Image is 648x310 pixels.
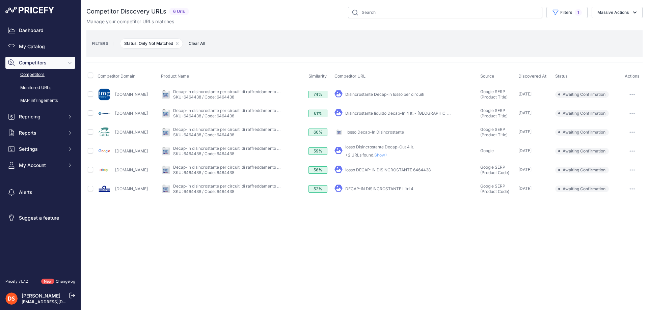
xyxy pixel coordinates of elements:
[480,184,509,194] span: Google SERP (Product Code)
[480,89,508,100] span: Google SERP (Product Title)
[518,186,532,191] span: [DATE]
[115,111,148,116] a: [DOMAIN_NAME]
[5,95,75,107] a: MAP infringements
[173,165,298,170] a: Decap-in disincrostante per circuiti di raffreddamento 4 lt. IOSSO
[374,152,390,158] span: Show
[555,91,609,98] span: Awaiting Confirmation
[308,166,327,174] div: 56%
[19,146,63,152] span: Settings
[19,130,63,136] span: Reports
[480,148,494,153] span: Google
[347,130,404,135] a: Iosso Decap-In Disincrostante
[173,189,234,194] a: SKU: 6464438 / Code: 6464438
[173,151,234,156] a: SKU: 6464438 / Code: 6464438
[19,113,63,120] span: Repricing
[308,129,327,136] div: 60%
[108,41,117,46] small: |
[115,92,148,97] a: [DOMAIN_NAME]
[345,186,413,191] a: DECAP-IN DISINCROSTANTE Litri 4
[5,127,75,139] button: Reports
[345,144,414,149] a: Iosso Disincrostante Decap-Out 4 lt.
[555,74,568,79] span: Status
[308,91,327,98] div: 74%
[173,108,298,113] a: Decap-in disincrostante per circuiti di raffreddamento 4 lt. IOSSO
[348,7,542,18] input: Search
[555,167,609,173] span: Awaiting Confirmation
[518,129,532,134] span: [DATE]
[5,111,75,123] button: Repricing
[86,7,166,16] h2: Competitor Discovery URLs
[115,148,148,153] a: [DOMAIN_NAME]
[555,148,609,154] span: Awaiting Confirmation
[173,127,298,132] a: Decap-in disincrostante per circuiti di raffreddamento 4 lt. IOSSO
[115,130,148,135] a: [DOMAIN_NAME]
[518,91,532,96] span: [DATE]
[5,24,75,271] nav: Sidebar
[5,82,75,94] a: Monitored URLs
[308,185,327,193] div: 52%
[480,165,509,175] span: Google SERP (Product Code)
[173,113,234,118] a: SKU: 6464438 / Code: 6464438
[625,74,640,79] span: Actions
[92,41,108,46] small: FILTERS
[115,167,148,172] a: [DOMAIN_NAME]
[308,110,327,117] div: 61%
[345,111,459,116] a: Disincrostante liquido Decap-In 4 lt. - [GEOGRAPHIC_DATA]
[86,18,174,25] p: Manage your competitor URLs matches
[5,212,75,224] a: Suggest a feature
[308,74,327,79] span: Similarity
[41,279,54,284] span: New
[22,299,92,304] a: [EMAIL_ADDRESS][DOMAIN_NAME]
[518,167,532,172] span: [DATE]
[115,186,148,191] a: [DOMAIN_NAME]
[5,69,75,81] a: Competitors
[185,40,209,47] button: Clear All
[555,186,609,192] span: Awaiting Confirmation
[518,74,546,79] span: Discovered At
[22,293,60,299] a: [PERSON_NAME]
[546,7,588,18] button: Filters1
[575,9,582,16] span: 1
[5,279,28,284] div: Pricefy v1.7.2
[19,59,63,66] span: Competitors
[345,92,424,97] a: Disincrostante Decap-in Iosso per circuiti
[518,110,532,115] span: [DATE]
[173,132,234,137] a: SKU: 6464438 / Code: 6464438
[555,110,609,117] span: Awaiting Confirmation
[5,40,75,53] a: My Catalog
[5,159,75,171] button: My Account
[480,108,508,118] span: Google SERP (Product Title)
[5,143,75,155] button: Settings
[56,279,75,284] a: Changelog
[334,74,366,79] span: Competitor URL
[173,89,298,94] a: Decap-in disincrostante per circuiti di raffreddamento 4 lt. IOSSO
[5,7,54,13] img: Pricefy Logo
[169,8,189,16] span: 6 Urls
[173,170,234,175] a: SKU: 6464438 / Code: 6464438
[120,38,183,49] span: Status: Only Not Matched
[161,74,189,79] span: Product Name
[5,57,75,69] button: Competitors
[98,74,135,79] span: Competitor Domain
[480,127,508,137] span: Google SERP (Product Title)
[345,167,431,172] a: Iosso DECAP-IN DISINCROSTANTE 6464438
[555,129,609,136] span: Awaiting Confirmation
[173,184,298,189] a: Decap-in disincrostante per circuiti di raffreddamento 4 lt. IOSSO
[480,74,494,79] span: Source
[173,146,298,151] a: Decap-in disincrostante per circuiti di raffreddamento 4 lt. IOSSO
[308,147,327,155] div: 59%
[19,162,63,169] span: My Account
[592,7,643,18] button: Massive Actions
[173,94,234,100] a: SKU: 6464438 / Code: 6464438
[518,148,532,153] span: [DATE]
[5,186,75,198] a: Alerts
[345,152,414,158] p: +2 URLs found.
[5,24,75,36] a: Dashboard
